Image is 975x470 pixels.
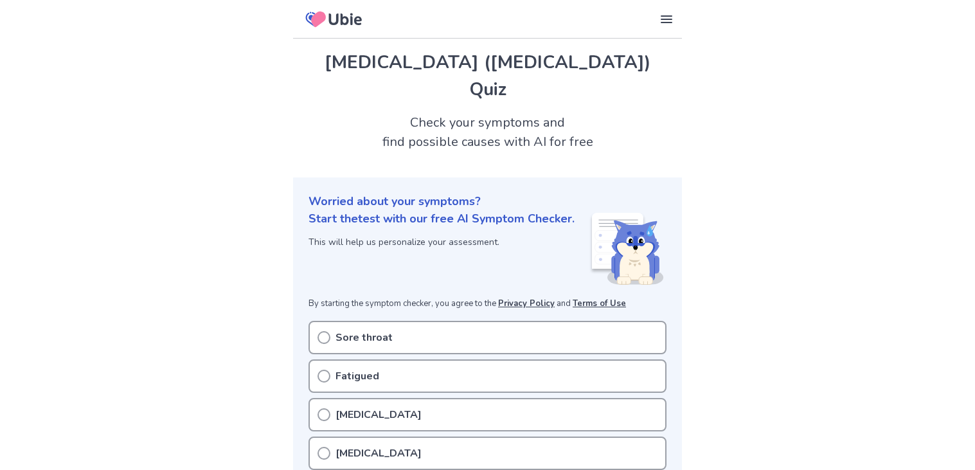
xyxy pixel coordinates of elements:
h1: [MEDICAL_DATA] ([MEDICAL_DATA]) Quiz [309,49,666,103]
p: By starting the symptom checker, you agree to the and [309,298,666,311]
p: Start the test with our free AI Symptom Checker. [309,210,575,228]
p: [MEDICAL_DATA] [335,446,422,461]
h2: Check your symptoms and find possible causes with AI for free [293,113,682,152]
p: This will help us personalize your assessment. [309,235,575,249]
a: Terms of Use [573,298,626,309]
p: [MEDICAL_DATA] [335,407,422,422]
p: Sore throat [335,330,393,345]
p: Worried about your symptoms? [309,193,666,210]
img: Shiba [589,213,664,285]
a: Privacy Policy [498,298,555,309]
p: Fatigued [335,368,379,384]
